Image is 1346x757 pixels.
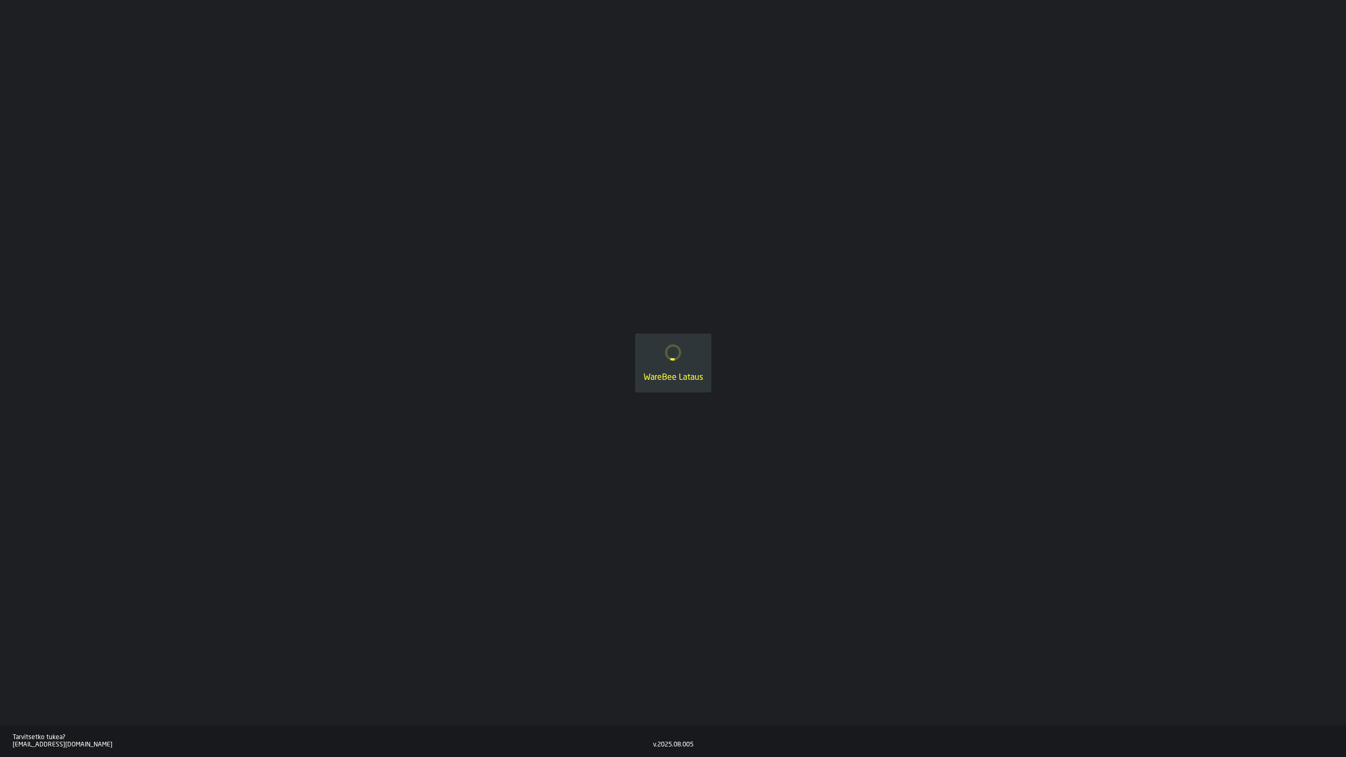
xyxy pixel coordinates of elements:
div: Tarvitsetko tukea? [13,734,653,741]
a: Tarvitsetko tukea?[EMAIL_ADDRESS][DOMAIN_NAME] [13,734,653,749]
div: 2025.08.005 [657,741,694,749]
div: [EMAIL_ADDRESS][DOMAIN_NAME] [13,741,653,749]
div: WareBee Lataus [644,371,703,384]
div: v. [653,741,657,749]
